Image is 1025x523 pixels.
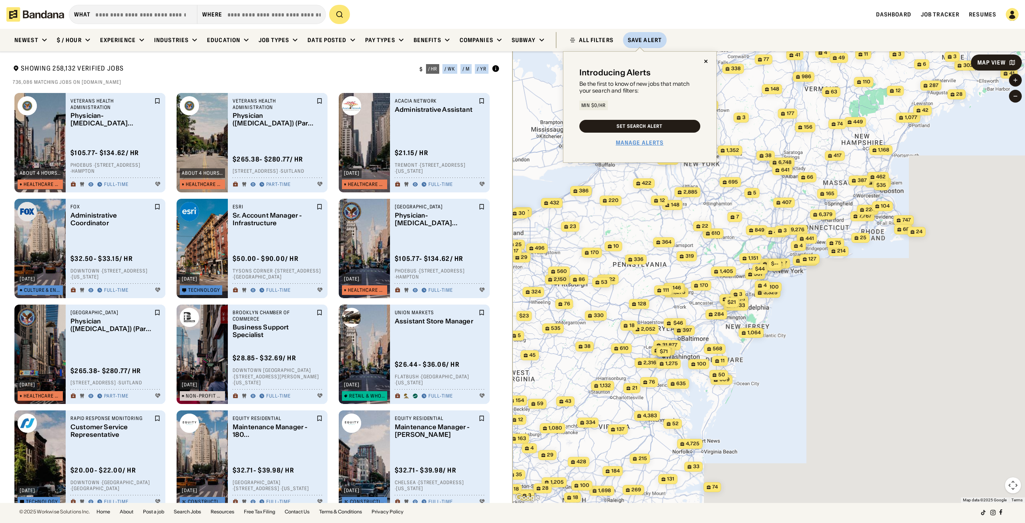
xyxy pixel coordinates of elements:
span: 184 [611,468,620,475]
span: 441 [806,235,814,242]
span: 214 [837,248,846,254]
div: Introducing Alerts [579,68,651,77]
span: $44 [755,266,765,272]
span: 42 [922,107,929,114]
div: Be the first to know of new jobs that match your search and filters: [579,81,700,94]
span: 49 [838,55,845,61]
span: 18 [573,494,578,501]
span: $71 [660,348,668,354]
div: Manage Alerts [616,139,664,146]
div: Showing 258,132 Verified Jobs [13,64,413,74]
a: Contact Us [285,509,310,514]
div: Job Types [259,36,289,44]
span: 3 [742,114,746,121]
span: 3 [739,291,742,298]
span: 76 [649,379,655,386]
div: $ 50.00 - $90.00 / hr [233,254,299,263]
span: 222 [606,276,615,283]
a: About [120,509,133,514]
span: 137 [617,426,625,433]
div: [DATE] [20,488,35,493]
span: 1,698 [598,487,611,494]
span: 25 [515,241,522,248]
span: 1,352 [726,147,739,154]
span: 148 [771,86,779,93]
span: 220 [609,197,619,204]
div: Administrative Coordinator [70,212,153,227]
span: 747 [902,217,911,224]
span: 154 [516,397,524,404]
span: Dashboard [876,11,911,18]
div: Physician ([MEDICAL_DATA]) (Part Time) [233,112,315,127]
span: 29 [547,452,553,458]
div: Set Search Alert [617,124,663,129]
span: 156 [804,124,812,131]
div: [DATE] [182,277,197,281]
span: $21 [728,299,736,305]
img: Bandana logotype [6,7,64,22]
span: 41 [795,52,800,59]
div: $ 28.85 - $32.69 / hr [233,354,296,363]
div: $ 105.77 - $134.62 / hr [70,149,139,157]
span: 31,877 [662,342,677,349]
a: Free Tax Filing [244,509,275,514]
span: 330 [594,312,604,319]
span: 1,205 [551,479,564,486]
span: 986 [802,73,811,80]
span: 77 [764,56,769,63]
span: 443 [774,229,784,236]
span: 387 [858,177,867,184]
span: 2,150 [554,276,567,283]
span: 12 [660,197,665,204]
span: 35 [516,471,522,478]
span: 1,405 [720,268,733,275]
div: Part-time [266,182,291,188]
span: 3,325 [764,289,778,296]
span: 170 [591,249,599,256]
span: 18 [514,486,519,493]
span: 3 [898,51,901,58]
span: 1,132 [600,382,611,389]
span: 287 [929,82,939,89]
span: 25 [860,234,866,241]
span: 4 [764,282,767,289]
span: 561 [754,271,762,278]
span: 7,767 [859,213,872,220]
div: what [74,11,90,18]
div: Save Alert [628,36,662,44]
span: 397 [683,327,692,334]
span: 386 [579,188,589,194]
a: Resources [211,509,234,514]
span: 28 [956,91,963,98]
span: 9,276 [791,226,804,233]
span: 38 [584,343,591,350]
div: [DATE] [20,382,35,387]
img: Equity Residential logo [180,414,199,433]
span: 535 [551,325,561,332]
button: Map camera controls [1005,477,1021,493]
span: 59 [537,400,543,407]
span: 21 [632,385,637,392]
span: 148 [671,202,679,208]
div: $ 265.38 - $280.77 / hr [70,367,141,375]
span: 610 [620,345,629,352]
div: Benefits [414,36,441,44]
div: Maintenance Manager - [PERSON_NAME] [395,423,477,438]
div: [GEOGRAPHIC_DATA] [395,204,477,210]
span: 86 [579,276,585,283]
span: 432 [550,200,559,206]
span: 170 [700,282,708,289]
div: / yr [477,67,486,71]
div: about 4 hours ago [20,171,61,176]
div: Customer Service Representative [70,423,153,438]
div: Full-time [104,182,129,188]
div: Min $0/hr [581,103,606,108]
span: 2,316 [643,359,656,366]
div: [DATE] [344,488,360,493]
span: 3 [528,492,531,499]
div: Full-time [266,287,291,294]
div: / m [462,67,470,71]
img: Brooklyn Chamber of Commerce logo [180,308,199,327]
span: 635 [676,380,686,387]
span: 1,275 [665,360,678,367]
